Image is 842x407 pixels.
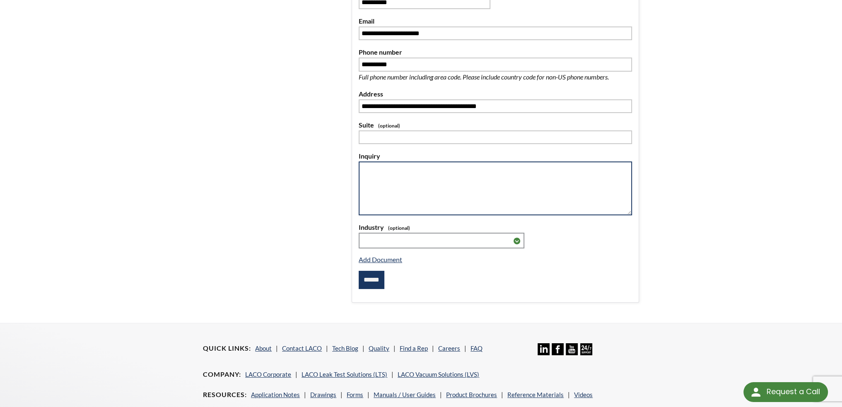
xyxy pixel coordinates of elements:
a: Find a Rep [400,344,428,352]
a: LACO Leak Test Solutions (LTS) [302,371,387,378]
label: Email [359,16,632,26]
a: About [255,344,272,352]
a: Reference Materials [507,391,564,398]
a: LACO Vacuum Solutions (LVS) [398,371,479,378]
a: Careers [438,344,460,352]
a: LACO Corporate [245,371,291,378]
a: Drawings [310,391,336,398]
label: Address [359,89,632,99]
h4: Resources [203,390,247,399]
a: Application Notes [251,391,300,398]
label: Industry [359,222,632,233]
div: Request a Call [766,382,820,401]
a: FAQ [470,344,483,352]
a: Videos [574,391,593,398]
label: Suite [359,120,632,130]
label: Phone number [359,47,632,58]
a: Quality [369,344,389,352]
img: 24/7 Support Icon [580,343,592,355]
a: Manuals / User Guides [374,391,436,398]
a: Tech Blog [332,344,358,352]
p: Full phone number including area code. Please include country code for non-US phone numbers. [359,72,632,82]
a: Contact LACO [282,344,322,352]
h4: Quick Links [203,344,251,353]
img: round button [749,385,762,399]
h4: Company [203,370,241,379]
a: Add Document [359,255,402,263]
a: 24/7 Support [580,349,592,356]
label: Inquiry [359,151,632,161]
a: Forms [347,391,363,398]
div: Request a Call [743,382,828,402]
a: Product Brochures [446,391,497,398]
